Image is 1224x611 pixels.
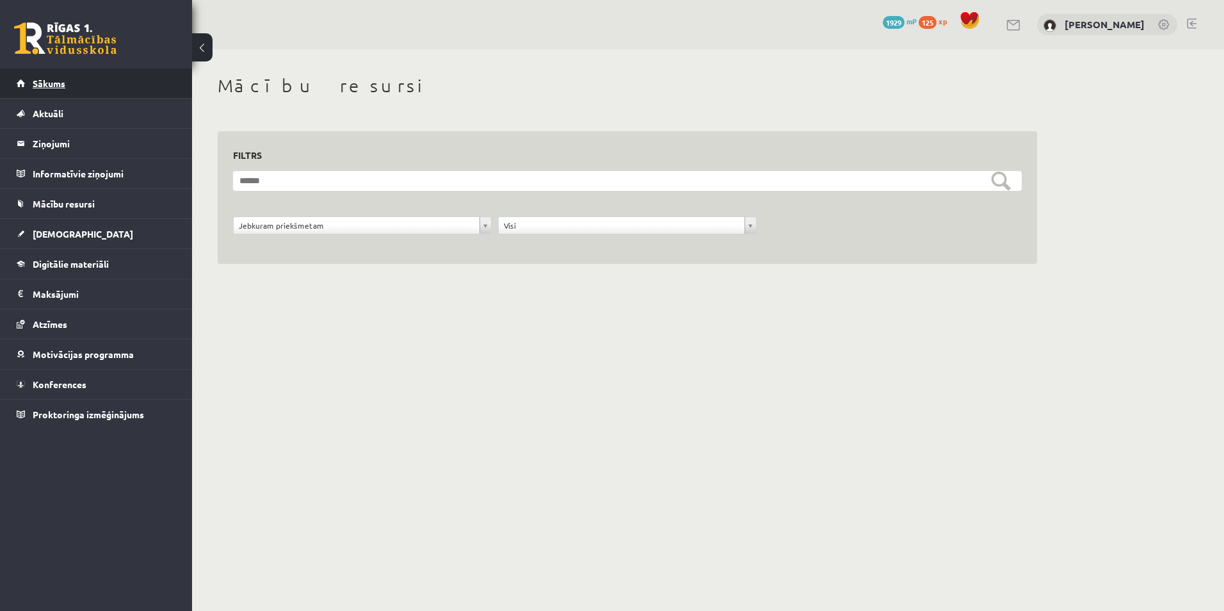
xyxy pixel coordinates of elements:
[33,159,176,188] legend: Informatīvie ziņojumi
[17,370,176,399] a: Konferences
[17,69,176,98] a: Sākums
[17,189,176,218] a: Mācību resursi
[14,22,117,54] a: Rīgas 1. Tālmācības vidusskola
[33,198,95,209] span: Mācību resursi
[938,16,947,26] span: xp
[33,379,86,390] span: Konferences
[33,228,133,240] span: [DEMOGRAPHIC_DATA]
[919,16,953,26] a: 125 xp
[33,258,109,270] span: Digitālie materiāli
[17,279,176,309] a: Maksājumi
[499,217,756,234] a: Visi
[17,99,176,128] a: Aktuāli
[218,75,1037,97] h1: Mācību resursi
[919,16,937,29] span: 125
[239,217,474,234] span: Jebkuram priekšmetam
[33,279,176,309] legend: Maksājumi
[33,409,144,420] span: Proktoringa izmēģinājums
[504,217,739,234] span: Visi
[17,159,176,188] a: Informatīvie ziņojumi
[17,339,176,369] a: Motivācijas programma
[17,219,176,248] a: [DEMOGRAPHIC_DATA]
[233,147,1006,164] h3: Filtrs
[33,348,134,360] span: Motivācijas programma
[234,217,491,234] a: Jebkuram priekšmetam
[17,129,176,158] a: Ziņojumi
[1065,18,1145,31] a: [PERSON_NAME]
[1043,19,1056,32] img: Krists Salmins
[17,309,176,339] a: Atzīmes
[33,318,67,330] span: Atzīmes
[883,16,917,26] a: 1929 mP
[906,16,917,26] span: mP
[33,129,176,158] legend: Ziņojumi
[17,249,176,279] a: Digitālie materiāli
[17,400,176,429] a: Proktoringa izmēģinājums
[883,16,905,29] span: 1929
[33,108,63,119] span: Aktuāli
[33,77,65,89] span: Sākums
